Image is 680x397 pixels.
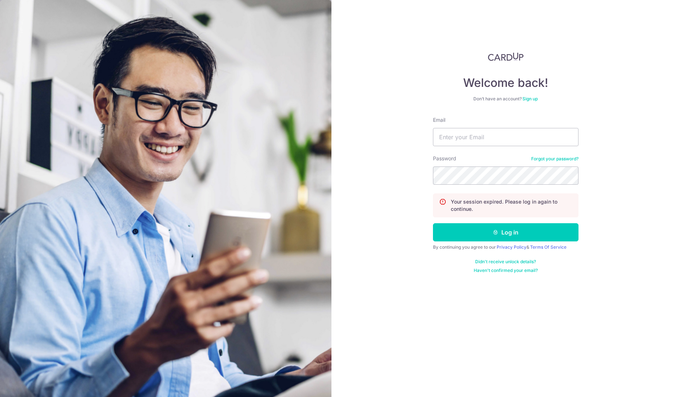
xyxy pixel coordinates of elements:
[451,198,572,213] p: Your session expired. Please log in again to continue.
[475,259,536,265] a: Didn't receive unlock details?
[433,128,578,146] input: Enter your Email
[433,96,578,102] div: Don’t have an account?
[433,223,578,241] button: Log in
[433,155,456,162] label: Password
[531,156,578,162] a: Forgot your password?
[497,244,526,250] a: Privacy Policy
[433,244,578,250] div: By continuing you agree to our &
[433,116,445,124] label: Email
[530,244,566,250] a: Terms Of Service
[488,52,524,61] img: CardUp Logo
[433,76,578,90] h4: Welcome back!
[474,268,538,273] a: Haven't confirmed your email?
[522,96,538,101] a: Sign up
